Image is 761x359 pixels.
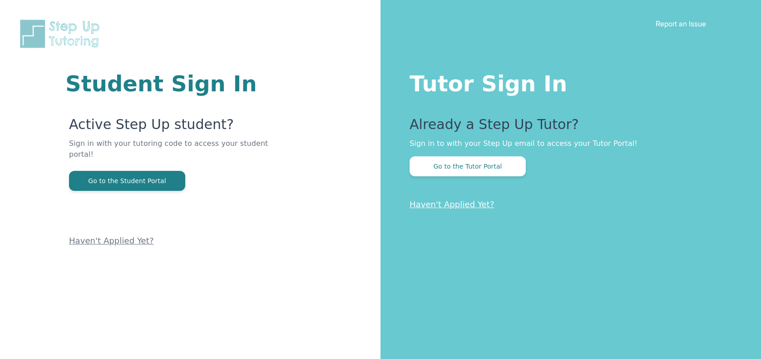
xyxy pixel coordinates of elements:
p: Already a Step Up Tutor? [410,116,725,138]
img: Step Up Tutoring horizontal logo [18,18,105,50]
h1: Tutor Sign In [410,69,725,95]
h1: Student Sign In [65,73,272,95]
button: Go to the Student Portal [69,171,185,191]
p: Sign in with your tutoring code to access your student portal! [69,138,272,171]
a: Haven't Applied Yet? [410,199,494,209]
p: Active Step Up student? [69,116,272,138]
button: Go to the Tutor Portal [410,156,526,176]
p: Sign in to with your Step Up email to access your Tutor Portal! [410,138,725,149]
a: Report an Issue [656,19,706,28]
a: Go to the Student Portal [69,176,185,185]
a: Go to the Tutor Portal [410,162,526,170]
a: Haven't Applied Yet? [69,236,154,245]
